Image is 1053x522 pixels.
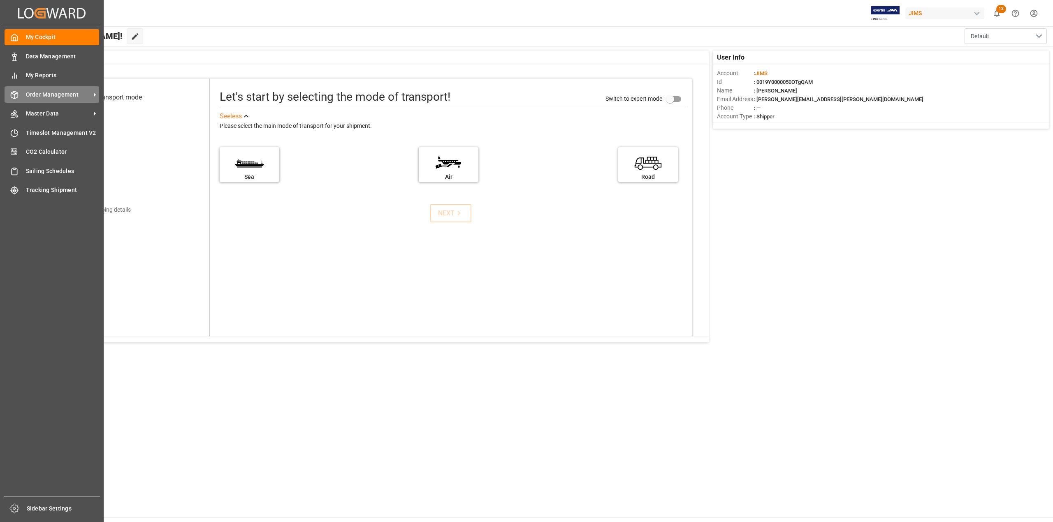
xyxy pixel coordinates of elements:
span: JIMS [755,70,768,76]
span: User Info [717,53,745,62]
div: Road [622,173,674,181]
span: Account [717,69,754,78]
span: Name [717,86,754,95]
div: Let's start by selecting the mode of transport! [220,88,450,106]
div: Sea [224,173,275,181]
span: : [PERSON_NAME] [754,88,797,94]
span: Phone [717,104,754,112]
div: JIMS [905,7,984,19]
button: show 13 new notifications [988,4,1006,23]
span: Id [717,78,754,86]
span: : [754,70,768,76]
span: Account Type [717,112,754,121]
span: Sidebar Settings [27,504,100,513]
a: Tracking Shipment [5,182,99,198]
div: Please select the main mode of transport for your shipment. [220,121,686,131]
span: Master Data [26,109,91,118]
a: Sailing Schedules [5,163,99,179]
a: Timeslot Management V2 [5,125,99,141]
span: Order Management [26,90,91,99]
button: NEXT [430,204,471,222]
a: CO2 Calculator [5,144,99,160]
div: Add shipping details [79,206,131,214]
div: Select transport mode [78,92,142,102]
div: NEXT [438,208,463,218]
span: : Shipper [754,113,775,120]
span: Sailing Schedules [26,167,100,176]
span: Default [971,32,989,41]
div: Air [423,173,474,181]
a: My Reports [5,67,99,83]
span: : [PERSON_NAME][EMAIL_ADDRESS][PERSON_NAME][DOMAIN_NAME] [754,96,923,102]
a: My Cockpit [5,29,99,45]
span: Data Management [26,52,100,61]
span: Timeslot Management V2 [26,129,100,137]
button: Help Center [1006,4,1025,23]
img: Exertis%20JAM%20-%20Email%20Logo.jpg_1722504956.jpg [871,6,900,21]
span: My Cockpit [26,33,100,42]
span: : — [754,105,761,111]
span: : 0019Y0000050OTgQAM [754,79,813,85]
button: JIMS [905,5,988,21]
span: Email Address [717,95,754,104]
span: My Reports [26,71,100,80]
a: Data Management [5,48,99,64]
span: Switch to expert mode [605,95,662,102]
span: CO2 Calculator [26,148,100,156]
span: 13 [996,5,1006,13]
button: open menu [965,28,1047,44]
div: See less [220,111,242,121]
span: Tracking Shipment [26,186,100,194]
